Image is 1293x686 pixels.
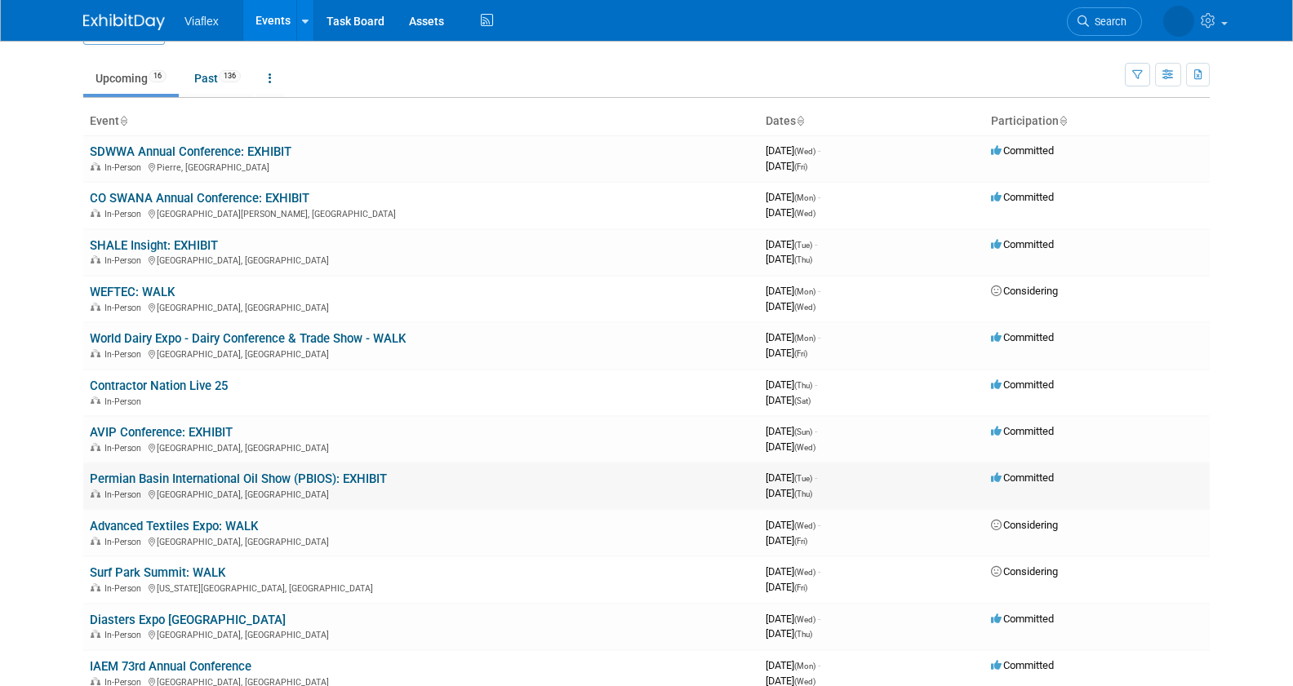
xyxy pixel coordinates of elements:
span: (Mon) [794,193,815,202]
span: In-Person [104,396,146,407]
img: In-Person Event [91,630,100,638]
a: Diasters Expo [GEOGRAPHIC_DATA] [90,613,286,627]
div: [US_STATE][GEOGRAPHIC_DATA], [GEOGRAPHIC_DATA] [90,581,753,594]
a: Sort by Participation Type [1059,114,1067,127]
span: [DATE] [766,331,820,343]
span: (Wed) [794,303,815,312]
span: Committed [991,659,1054,671]
span: [DATE] [766,627,812,640]
span: (Sun) [794,427,812,436]
span: In-Person [104,443,146,454]
span: Committed [991,191,1054,203]
span: In-Person [104,489,146,500]
span: In-Person [104,537,146,547]
div: [GEOGRAPHIC_DATA], [GEOGRAPHIC_DATA] [90,534,753,547]
th: Dates [759,108,984,135]
span: Committed [991,471,1054,484]
span: In-Person [104,255,146,266]
span: (Mon) [794,334,815,343]
img: In-Person Event [91,255,100,263]
a: WEFTEC: WALK [90,285,175,299]
span: (Sat) [794,396,811,405]
span: Committed [991,378,1054,391]
span: Committed [991,144,1054,157]
span: [DATE] [766,347,807,359]
span: Committed [991,425,1054,437]
a: Sort by Event Name [119,114,127,127]
span: In-Person [104,630,146,640]
span: (Wed) [794,147,815,156]
span: - [815,238,817,250]
img: In-Person Event [91,162,100,170]
span: - [818,613,820,625]
span: [DATE] [766,285,820,297]
span: (Fri) [794,162,807,171]
span: In-Person [104,303,146,313]
th: Participation [984,108,1210,135]
img: In-Person Event [91,677,100,685]
span: 16 [149,70,167,82]
a: CO SWANA Annual Conference: EXHIBIT [90,191,309,206]
span: Committed [991,613,1054,625]
img: In-Person Event [91,443,100,451]
span: In-Person [104,349,146,360]
img: In-Person Event [91,303,100,311]
span: - [818,659,820,671]
a: Sort by Start Date [796,114,804,127]
span: - [818,331,820,343]
span: (Tue) [794,241,812,250]
span: (Thu) [794,255,812,264]
span: In-Person [104,162,146,173]
span: [DATE] [766,565,820,578]
span: (Wed) [794,568,815,577]
span: - [815,471,817,484]
span: (Wed) [794,677,815,686]
img: In-Person Event [91,489,100,498]
a: AVIP Conference: EXHIBIT [90,425,233,440]
span: (Wed) [794,615,815,624]
span: [DATE] [766,394,811,406]
span: 136 [219,70,241,82]
span: - [818,191,820,203]
span: (Thu) [794,381,812,390]
a: IAEM 73rd Annual Conference [90,659,251,674]
div: [GEOGRAPHIC_DATA], [GEOGRAPHIC_DATA] [90,300,753,313]
span: [DATE] [766,613,820,625]
span: [DATE] [766,191,820,203]
span: [DATE] [766,581,807,593]
div: [GEOGRAPHIC_DATA], [GEOGRAPHIC_DATA] [90,347,753,360]
span: [DATE] [766,160,807,172]
a: Advanced Textiles Expo: WALK [90,519,258,533]
span: Considering [991,285,1058,297]
span: (Fri) [794,537,807,546]
img: David Tesch [1163,6,1194,37]
img: In-Person Event [91,537,100,545]
span: (Thu) [794,489,812,498]
span: - [818,144,820,157]
a: Upcoming16 [83,63,179,94]
span: [DATE] [766,238,817,250]
span: [DATE] [766,440,815,453]
span: [DATE] [766,659,820,671]
span: [DATE] [766,253,812,265]
a: SDWWA Annual Conference: EXHIBIT [90,144,291,159]
img: In-Person Event [91,583,100,591]
a: Permian Basin International Oil Show (PBIOS): EXHIBIT [90,471,387,486]
th: Event [83,108,759,135]
span: (Wed) [794,443,815,452]
span: [DATE] [766,487,812,499]
img: In-Person Event [91,396,100,405]
span: Considering [991,519,1058,531]
span: In-Person [104,209,146,219]
a: Contractor Nation Live 25 [90,378,228,393]
span: (Mon) [794,662,815,671]
span: [DATE] [766,378,817,391]
span: [DATE] [766,300,815,312]
a: World Dairy Expo - Dairy Conference & Trade Show - WALK [90,331,406,346]
span: - [818,565,820,578]
a: SHALE Insight: EXHIBIT [90,238,218,253]
span: (Mon) [794,287,815,296]
span: - [818,519,820,531]
span: [DATE] [766,534,807,547]
div: Pierre, [GEOGRAPHIC_DATA] [90,160,753,173]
